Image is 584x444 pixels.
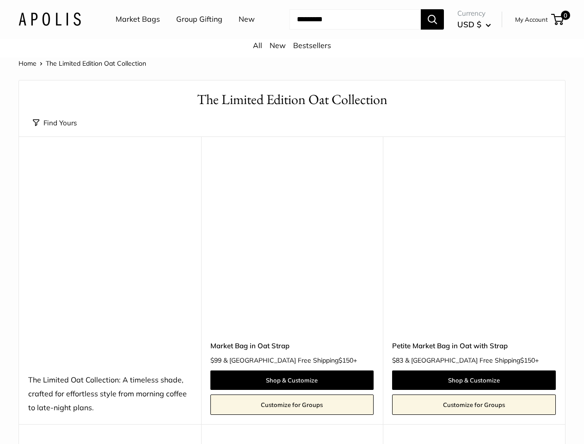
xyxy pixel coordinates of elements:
nav: Breadcrumb [18,57,146,69]
input: Search... [289,9,421,30]
h1: The Limited Edition Oat Collection [33,90,551,110]
span: $150 [338,356,353,364]
span: The Limited Edition Oat Collection [46,59,146,68]
a: Shop & Customize [392,370,556,390]
a: Market Bags [116,12,160,26]
a: Shop & Customize [210,370,374,390]
a: Home [18,59,37,68]
a: Bestsellers [293,41,331,50]
span: $150 [520,356,535,364]
a: Customize for Groups [392,395,556,415]
span: $99 [210,356,221,364]
a: Customize for Groups [210,395,374,415]
a: 0 [552,14,564,25]
a: New [270,41,286,50]
a: All [253,41,262,50]
div: The Limited Oat Collection: A timeless shade, crafted for effortless style from morning coffee to... [28,373,192,415]
span: Currency [457,7,491,20]
span: & [GEOGRAPHIC_DATA] Free Shipping + [405,357,539,364]
img: Apolis [18,12,81,26]
a: Petite Market Bag in Oat with Strap [392,340,556,351]
span: USD $ [457,19,481,29]
span: & [GEOGRAPHIC_DATA] Free Shipping + [223,357,357,364]
button: Find Yours [33,117,77,129]
span: 0 [561,11,570,20]
a: Petite Market Bag in Oat with StrapPetite Market Bag in Oat with Strap [392,160,556,323]
span: $83 [392,356,403,364]
a: Market Bag in Oat StrapMarket Bag in Oat Strap [210,160,374,323]
a: My Account [515,14,548,25]
a: New [239,12,255,26]
a: Group Gifting [176,12,222,26]
button: Search [421,9,444,30]
button: USD $ [457,17,491,32]
a: Market Bag in Oat Strap [210,340,374,351]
